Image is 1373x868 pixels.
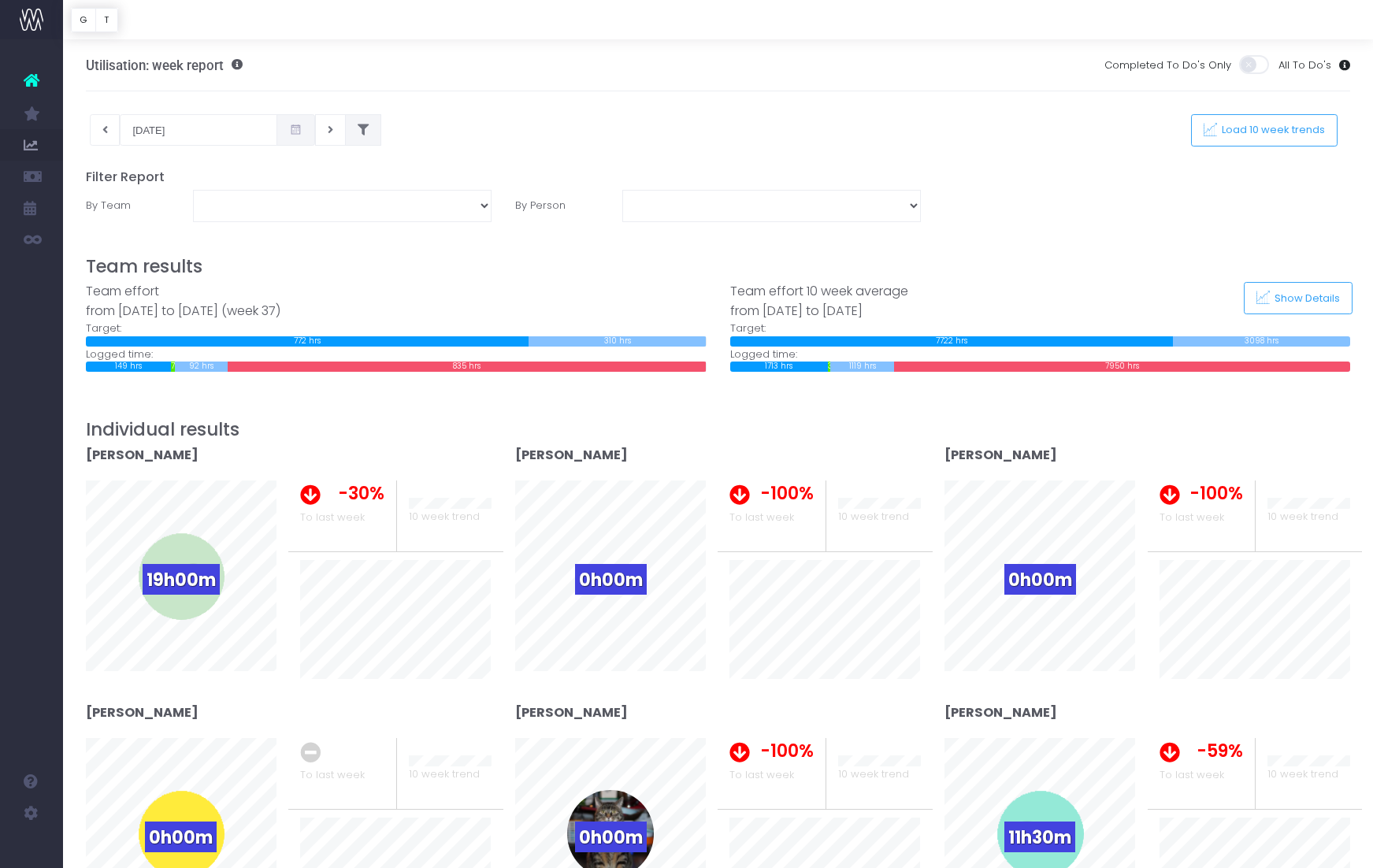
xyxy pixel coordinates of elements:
[1189,480,1243,506] span: -100%
[944,703,1057,721] strong: [PERSON_NAME]
[760,480,814,506] span: -100%
[86,703,199,721] strong: [PERSON_NAME]
[95,8,118,32] button: T
[730,336,1173,347] div: 7722 hrs
[143,564,220,595] span: 19h00m
[300,510,365,525] span: To last week
[828,362,830,372] div: 39 hrs
[729,767,794,783] span: To last week
[86,282,707,321] div: Team effort from [DATE] to [DATE] (week 37)
[20,836,43,860] img: images/default_profile_image.png
[358,738,384,764] span: 0%
[730,282,1351,321] div: Team effort 10 week average from [DATE] to [DATE]
[228,362,707,372] div: 835 hrs
[575,822,647,852] span: 0h00m
[86,57,243,73] h3: Utilisation: week report
[71,8,118,32] div: Vertical button group
[74,282,718,372] div: Target: Logged time:
[86,362,171,372] div: 149 hrs
[944,446,1057,464] strong: [PERSON_NAME]
[729,510,794,525] span: To last week
[145,822,217,852] span: 0h00m
[1104,57,1231,73] span: Completed To Do's Only
[86,419,1351,440] h3: Individual results
[74,190,181,221] label: By Team
[1267,766,1338,782] span: 10 week trend
[1004,822,1075,852] span: 11h30m
[86,256,1351,277] h3: Team results
[718,282,1363,372] div: Target: Logged time:
[71,8,96,32] button: G
[760,738,814,764] span: -100%
[515,446,628,464] strong: [PERSON_NAME]
[338,480,384,506] span: -30%
[86,169,1351,185] h5: Filter Report
[1004,564,1076,595] span: 0h00m
[529,336,707,347] div: 310 hrs
[175,362,228,372] div: 92 hrs
[575,564,647,595] span: 0h00m
[86,336,529,347] div: 772 hrs
[830,362,894,372] div: 1119 hrs
[838,509,909,525] span: 10 week trend
[300,767,365,783] span: To last week
[730,362,829,372] div: 1713 hrs
[86,446,199,464] strong: [PERSON_NAME]
[1270,291,1341,305] span: Show Details
[838,766,909,782] span: 10 week trend
[409,509,480,525] span: 10 week trend
[1173,336,1351,347] div: 3098 hrs
[1191,114,1338,147] button: Load 10 week trends
[1160,510,1224,525] span: To last week
[1160,767,1224,783] span: To last week
[1267,509,1338,525] span: 10 week trend
[409,766,480,782] span: 10 week trend
[503,190,610,221] label: By Person
[1217,124,1326,137] span: Load 10 week trends
[1197,738,1243,764] span: -59%
[894,362,1350,372] div: 7950 hrs
[171,362,175,372] div: 7 hrs
[1278,57,1331,73] span: All To Do's
[515,703,628,721] strong: [PERSON_NAME]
